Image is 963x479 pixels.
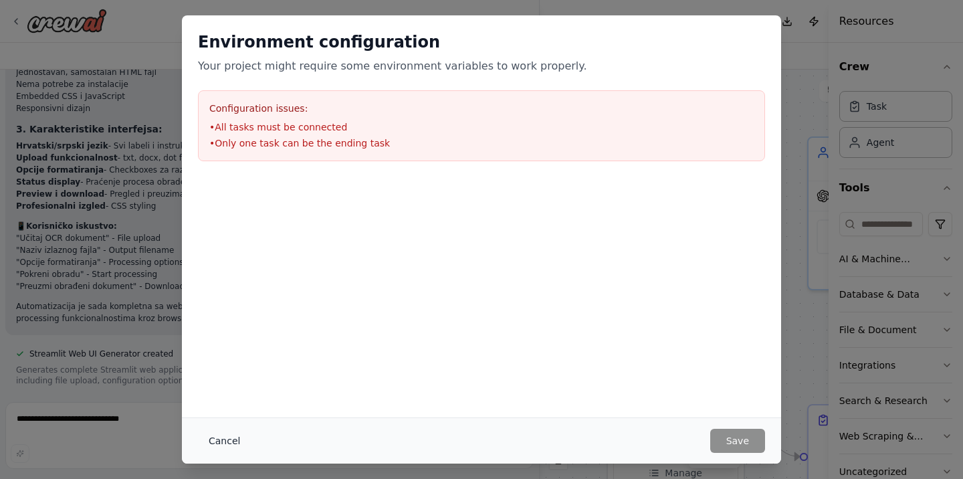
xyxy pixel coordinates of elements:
button: Cancel [198,429,251,453]
li: • Only one task can be the ending task [209,136,754,150]
h2: Environment configuration [198,31,765,53]
p: Your project might require some environment variables to work properly. [198,58,765,74]
button: Save [710,429,765,453]
h3: Configuration issues: [209,102,754,115]
li: • All tasks must be connected [209,120,754,134]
